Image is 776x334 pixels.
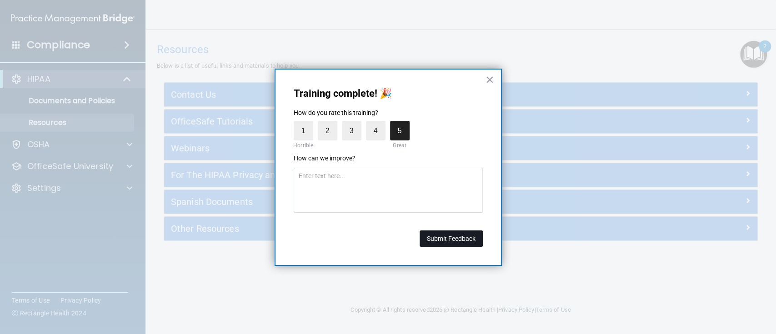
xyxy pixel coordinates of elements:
[486,72,494,87] button: Close
[731,274,765,308] iframe: Drift Widget Chat Controller
[294,88,483,100] p: Training complete! 🎉
[294,154,483,163] p: How can we improve?
[390,140,410,150] div: Great
[342,121,361,140] label: 3
[294,109,483,118] p: How do you rate this training?
[366,121,385,140] label: 4
[318,121,337,140] label: 2
[390,121,410,140] label: 5
[294,121,313,140] label: 1
[420,230,483,247] button: Submit Feedback
[291,140,315,150] div: Horrible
